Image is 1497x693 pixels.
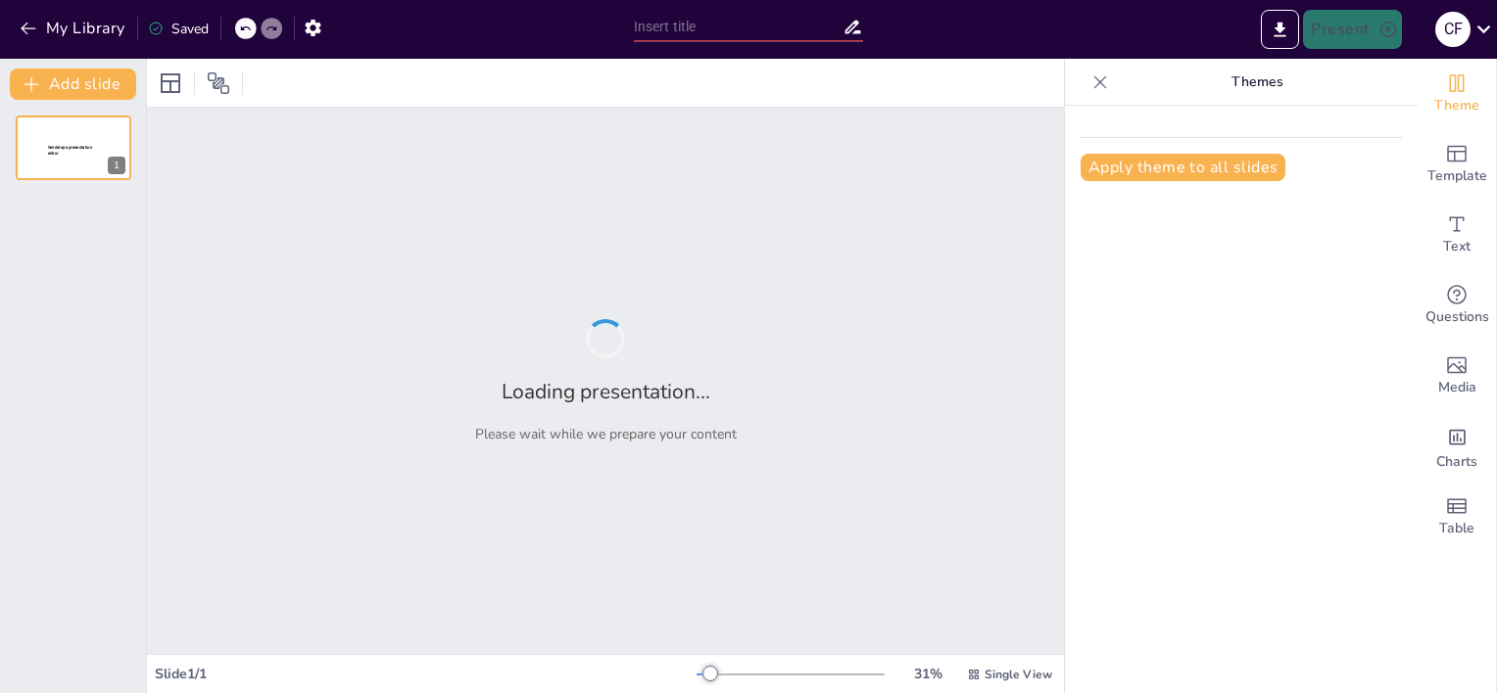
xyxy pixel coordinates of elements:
div: Add a table [1418,482,1496,552]
div: Get real-time input from your audience [1418,270,1496,341]
button: Export to PowerPoint [1261,10,1299,49]
span: Questions [1425,306,1489,328]
span: Sendsteps presentation editor [48,145,92,156]
span: Text [1443,236,1471,257]
div: 1 [16,115,131,180]
div: 1 [108,157,125,174]
span: Table [1439,518,1474,539]
div: Add text boxes [1418,200,1496,270]
div: Add ready made slides [1418,129,1496,200]
div: C F [1435,12,1471,47]
span: Media [1438,377,1476,398]
span: Single View [985,667,1052,682]
div: Add images, graphics, shapes or video [1418,341,1496,411]
button: C F [1435,10,1471,49]
div: Add charts and graphs [1418,411,1496,482]
p: Themes [1116,59,1398,106]
button: My Library [15,13,133,44]
h2: Loading presentation... [502,378,710,405]
button: Add slide [10,69,136,100]
p: Please wait while we prepare your content [475,425,737,443]
span: Charts [1436,451,1477,473]
button: Present [1303,10,1401,49]
input: Insert title [634,13,844,41]
span: Theme [1434,95,1479,116]
div: Change the overall theme [1418,59,1496,129]
div: Layout [155,68,186,99]
div: Slide 1 / 1 [155,665,697,683]
div: Saved [148,20,209,38]
button: Apply theme to all slides [1081,154,1285,181]
span: Template [1427,165,1487,187]
span: Position [207,71,230,95]
div: 31 % [904,665,951,683]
